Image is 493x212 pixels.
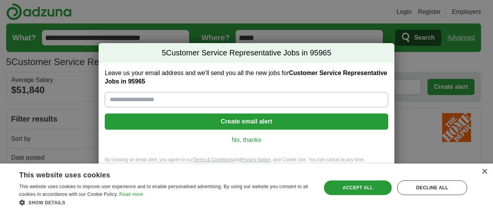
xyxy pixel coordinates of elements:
span: This website uses cookies to improve user experience and to enable personalised advertising. By u... [19,184,308,197]
a: Read more, opens a new window [119,192,143,197]
span: 5 [162,48,166,58]
div: Close [481,169,487,175]
label: Leave us your email address and we'll send you all the new jobs for [105,69,388,86]
a: Terms & Conditions [193,157,233,162]
button: Create email alert [105,114,388,130]
span: Show details [29,200,65,205]
div: Accept all [324,180,392,195]
a: No, thanks [111,136,382,144]
div: This website uses cookies [19,168,293,180]
h2: Customer Service Representative Jobs in 95965 [99,43,394,63]
div: By creating an email alert, you agree to our and , and Cookie Use. You can cancel at any time. [99,157,394,169]
div: Show details [19,199,312,206]
a: Privacy Notice [241,157,271,162]
div: Decline all [397,180,467,195]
